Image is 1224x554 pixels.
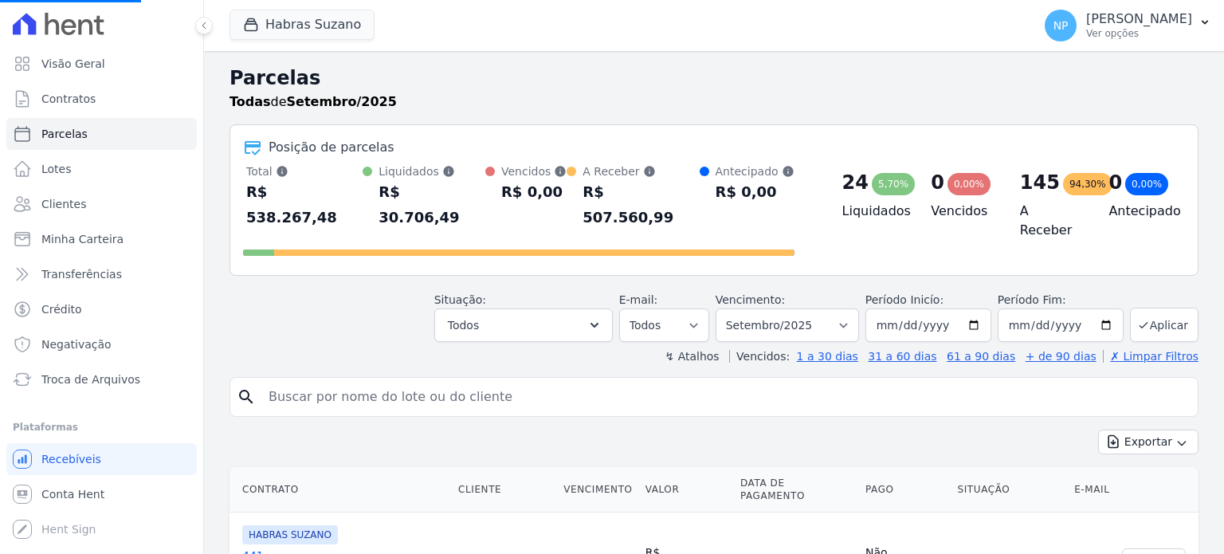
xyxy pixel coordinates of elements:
i: search [237,387,256,407]
a: + de 90 dias [1026,350,1096,363]
span: Crédito [41,301,82,317]
div: R$ 538.267,48 [246,179,363,230]
th: Situação [951,467,1069,513]
div: 94,30% [1063,173,1112,195]
label: Período Fim: [998,292,1124,308]
a: Contratos [6,83,197,115]
span: Contratos [41,91,96,107]
div: 0 [931,170,944,195]
div: Vencidos [501,163,567,179]
th: Cliente [452,467,557,513]
h2: Parcelas [229,64,1198,92]
a: Visão Geral [6,48,197,80]
label: Situação: [434,293,486,306]
input: Buscar por nome do lote ou do cliente [259,381,1191,413]
strong: Setembro/2025 [287,94,397,109]
label: Vencimento: [716,293,785,306]
div: 5,70% [872,173,915,195]
span: Recebíveis [41,451,101,467]
button: Exportar [1098,430,1198,454]
label: Vencidos: [729,350,790,363]
span: HABRAS SUZANO [242,525,338,544]
span: Conta Hent [41,486,104,502]
a: Troca de Arquivos [6,363,197,395]
a: Negativação [6,328,197,360]
strong: Todas [229,94,271,109]
div: Antecipado [716,163,794,179]
div: 0,00% [947,173,991,195]
th: Valor [639,467,734,513]
label: E-mail: [619,293,658,306]
span: Clientes [41,196,86,212]
label: Período Inicío: [865,293,943,306]
div: R$ 0,00 [716,179,794,205]
a: Clientes [6,188,197,220]
div: 0 [1108,170,1122,195]
button: NP [PERSON_NAME] Ver opções [1032,3,1224,48]
span: Todos [448,316,479,335]
div: 0,00% [1125,173,1168,195]
div: R$ 507.560,99 [583,179,699,230]
h4: Liquidados [842,202,906,221]
button: Todos [434,308,613,342]
div: 24 [842,170,869,195]
a: Minha Carteira [6,223,197,255]
span: Minha Carteira [41,231,124,247]
span: Parcelas [41,126,88,142]
th: Contrato [229,467,452,513]
h4: Antecipado [1108,202,1172,221]
div: Total [246,163,363,179]
a: Crédito [6,293,197,325]
a: Transferências [6,258,197,290]
a: 61 a 90 dias [947,350,1015,363]
h4: Vencidos [931,202,994,221]
h4: A Receber [1020,202,1084,240]
div: Liquidados [379,163,485,179]
div: R$ 30.706,49 [379,179,485,230]
span: Negativação [41,336,112,352]
div: A Receber [583,163,699,179]
button: Habras Suzano [229,10,375,40]
a: Recebíveis [6,443,197,475]
p: Ver opções [1086,27,1192,40]
th: Pago [859,467,951,513]
a: ✗ Limpar Filtros [1103,350,1198,363]
a: Lotes [6,153,197,185]
div: R$ 0,00 [501,179,567,205]
th: E-mail [1068,467,1116,513]
div: Posição de parcelas [269,138,394,157]
div: 145 [1020,170,1060,195]
p: de [229,92,397,112]
th: Data de Pagamento [734,467,859,513]
a: Parcelas [6,118,197,150]
a: 1 a 30 dias [797,350,858,363]
a: Conta Hent [6,478,197,510]
label: ↯ Atalhos [665,350,719,363]
th: Vencimento [557,467,638,513]
p: [PERSON_NAME] [1086,11,1192,27]
a: 31 a 60 dias [868,350,936,363]
span: Troca de Arquivos [41,371,140,387]
span: NP [1053,20,1069,31]
span: Lotes [41,161,72,177]
div: Plataformas [13,418,190,437]
span: Transferências [41,266,122,282]
span: Visão Geral [41,56,105,72]
button: Aplicar [1130,308,1198,342]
